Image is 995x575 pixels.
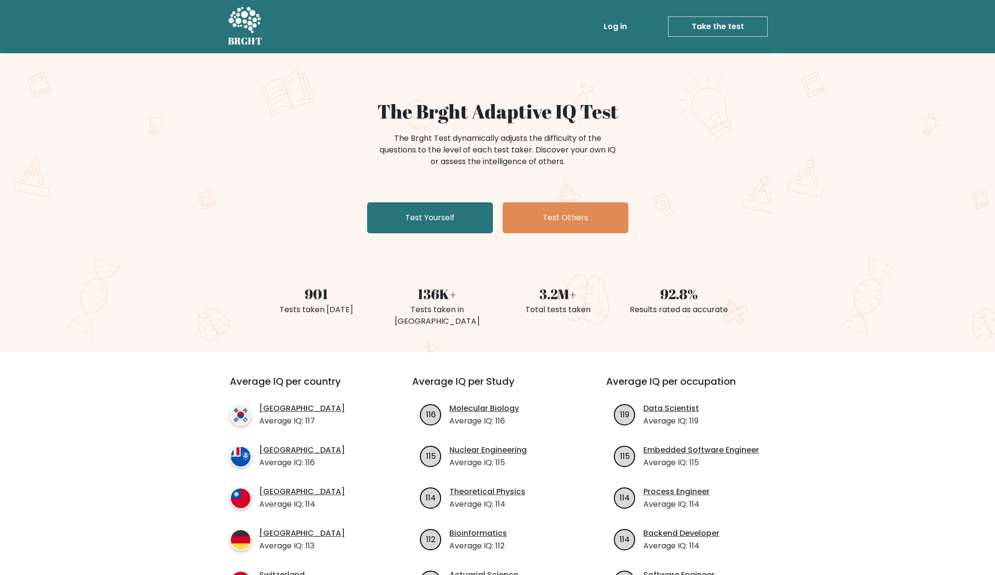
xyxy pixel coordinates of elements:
[230,376,377,399] h3: Average IQ per country
[426,492,436,503] text: 114
[643,444,759,456] a: Embedded Software Engineer
[624,284,734,304] div: 92.8%
[643,486,710,498] a: Process Engineer
[503,202,628,233] a: Test Others
[426,533,435,545] text: 112
[643,540,719,552] p: Average IQ: 114
[620,533,630,545] text: 114
[383,284,492,304] div: 136K+
[262,284,371,304] div: 901
[228,35,263,47] h5: BRGHT
[367,202,493,233] a: Test Yourself
[259,486,345,498] a: [GEOGRAPHIC_DATA]
[383,304,492,327] div: Tests taken in [GEOGRAPHIC_DATA]
[643,457,759,469] p: Average IQ: 115
[228,4,263,49] a: BRGHT
[449,528,507,539] a: Bioinformatics
[624,304,734,316] div: Results rated as accurate
[259,444,345,456] a: [GEOGRAPHIC_DATA]
[259,499,345,510] p: Average IQ: 114
[606,376,777,399] h3: Average IQ per occupation
[449,403,519,414] a: Molecular Biology
[643,528,719,539] a: Backend Developer
[426,450,436,461] text: 115
[600,17,631,36] a: Log in
[259,540,345,552] p: Average IQ: 113
[504,284,613,304] div: 3.2M+
[620,450,630,461] text: 115
[504,304,613,316] div: Total tests taken
[259,457,345,469] p: Average IQ: 116
[643,415,699,427] p: Average IQ: 119
[449,499,525,510] p: Average IQ: 114
[230,404,252,426] img: country
[230,446,252,468] img: country
[230,529,252,551] img: country
[259,528,345,539] a: [GEOGRAPHIC_DATA]
[449,486,525,498] a: Theoretical Physics
[449,540,507,552] p: Average IQ: 112
[449,457,527,469] p: Average IQ: 115
[668,16,768,37] a: Take the test
[620,409,629,420] text: 119
[643,499,710,510] p: Average IQ: 114
[426,409,436,420] text: 116
[449,444,527,456] a: Nuclear Engineering
[259,403,345,414] a: [GEOGRAPHIC_DATA]
[412,376,583,399] h3: Average IQ per Study
[230,487,252,509] img: country
[620,492,630,503] text: 114
[377,133,619,167] div: The Brght Test dynamically adjusts the difficulty of the questions to the level of each test take...
[262,100,734,123] h1: The Brght Adaptive IQ Test
[643,403,699,414] a: Data Scientist
[449,415,519,427] p: Average IQ: 116
[259,415,345,427] p: Average IQ: 117
[262,304,371,316] div: Tests taken [DATE]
